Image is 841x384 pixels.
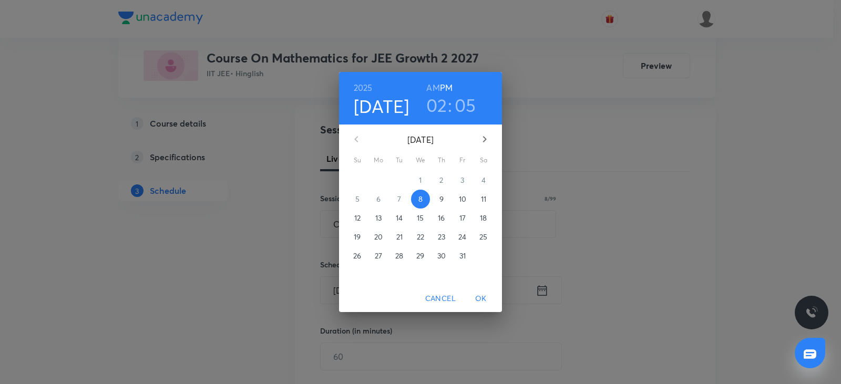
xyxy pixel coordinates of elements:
[374,232,383,242] p: 20
[453,246,472,265] button: 31
[459,213,466,223] p: 17
[432,155,451,165] span: Th
[455,94,476,116] button: 05
[432,209,451,227] button: 16
[474,155,493,165] span: Sa
[369,227,388,246] button: 20
[480,213,487,223] p: 18
[439,194,444,204] p: 9
[375,251,382,261] p: 27
[348,155,367,165] span: Su
[453,209,472,227] button: 17
[411,155,430,165] span: We
[481,194,486,204] p: 11
[448,94,452,116] h3: :
[354,80,373,95] button: 2025
[390,209,409,227] button: 14
[459,194,466,204] p: 10
[411,209,430,227] button: 15
[453,227,472,246] button: 24
[411,190,430,209] button: 8
[354,95,409,117] button: [DATE]
[438,213,445,223] p: 16
[474,227,493,246] button: 25
[348,227,367,246] button: 19
[353,251,361,261] p: 26
[458,232,466,242] p: 24
[417,232,424,242] p: 22
[464,289,498,308] button: OK
[416,251,424,261] p: 29
[354,232,361,242] p: 19
[369,209,388,227] button: 13
[479,232,487,242] p: 25
[375,213,382,223] p: 13
[468,292,494,305] span: OK
[348,246,367,265] button: 26
[354,213,361,223] p: 12
[369,155,388,165] span: Mo
[390,246,409,265] button: 28
[426,80,439,95] button: AM
[432,246,451,265] button: 30
[390,155,409,165] span: Tu
[396,213,403,223] p: 14
[396,232,403,242] p: 21
[426,94,447,116] button: 02
[437,251,446,261] p: 30
[390,227,409,246] button: 21
[418,194,423,204] p: 8
[459,251,466,261] p: 31
[348,209,367,227] button: 12
[432,190,451,209] button: 9
[369,246,388,265] button: 27
[453,155,472,165] span: Fr
[453,190,472,209] button: 10
[369,133,472,146] p: [DATE]
[411,227,430,246] button: 22
[474,190,493,209] button: 11
[425,292,456,305] span: Cancel
[411,246,430,265] button: 29
[432,227,451,246] button: 23
[417,213,424,223] p: 15
[395,251,403,261] p: 28
[440,80,453,95] button: PM
[474,209,493,227] button: 18
[421,289,460,308] button: Cancel
[438,232,445,242] p: 23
